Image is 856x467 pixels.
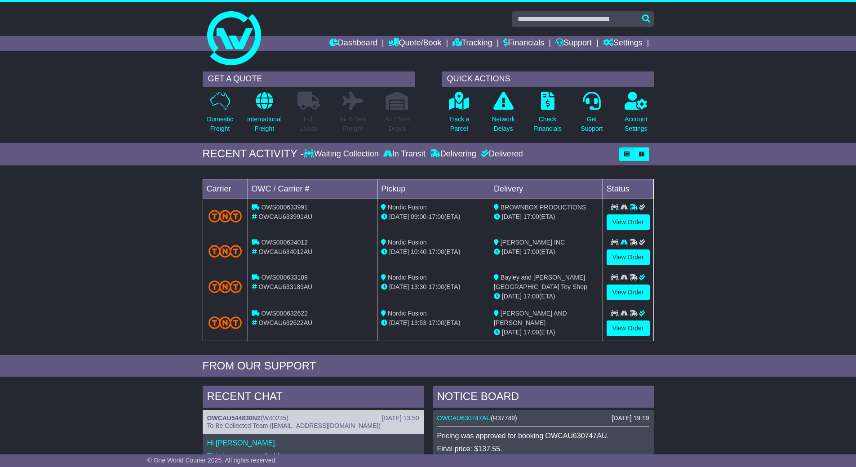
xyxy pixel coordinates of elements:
td: Pickup [377,179,490,199]
div: - (ETA) [381,282,486,292]
span: [PERSON_NAME] INC [501,239,565,246]
a: View Order [607,285,650,300]
a: AccountSettings [624,91,648,138]
span: [DATE] [502,213,522,220]
a: OWCAU544830NZ [207,414,261,422]
span: [DATE] [389,319,409,326]
p: Air & Sea Freight [340,115,366,133]
td: Status [603,179,653,199]
span: [DATE] [389,283,409,290]
span: To Be Collected Team ([EMAIL_ADDRESS][DOMAIN_NAME]) [207,422,381,429]
img: TNT_Domestic.png [208,316,242,329]
div: FROM OUR SUPPORT [203,360,654,373]
div: QUICK ACTIONS [442,71,654,87]
span: W40235 [263,414,286,422]
span: [DATE] [389,213,409,220]
a: View Order [607,249,650,265]
td: Delivery [490,179,603,199]
a: Quote/Book [388,36,441,51]
a: View Order [607,320,650,336]
div: ( ) [207,414,419,422]
span: OWCAU632622AU [258,319,312,326]
div: RECENT CHAT [203,386,424,410]
span: 09:00 [411,213,426,220]
a: OWCAU630747AU [437,414,491,422]
span: OWS000632622 [261,310,308,317]
div: ( ) [437,414,649,422]
span: © One World Courier 2025. All rights reserved. [147,457,277,464]
div: [DATE] 19:19 [612,414,649,422]
p: Network Delays [492,115,514,133]
a: Financials [503,36,544,51]
p: Final price: $137.55. [437,445,649,453]
td: OWC / Carrier # [248,179,377,199]
a: InternationalFreight [247,91,282,138]
span: [DATE] [502,329,522,336]
span: 17:00 [429,319,444,326]
td: Carrier [203,179,248,199]
img: TNT_Domestic.png [208,245,242,257]
div: GET A QUOTE [203,71,415,87]
span: [DATE] [502,248,522,255]
img: TNT_Domestic.png [208,210,242,222]
span: [DATE] [502,293,522,300]
span: Nordic Fusion [388,310,426,317]
div: (ETA) [494,247,599,257]
div: (ETA) [494,328,599,337]
div: (ETA) [494,212,599,222]
a: NetworkDelays [491,91,515,138]
span: 17:00 [429,213,444,220]
span: OWS000633991 [261,204,308,211]
span: 10:40 [411,248,426,255]
a: GetSupport [580,91,603,138]
span: 17:00 [429,283,444,290]
span: [DATE] [389,248,409,255]
span: OWS000633189 [261,274,308,281]
span: OWCAU634012AU [258,248,312,255]
p: Hi [PERSON_NAME], [207,439,419,447]
a: Track aParcel [448,91,470,138]
div: In Transit [381,149,428,159]
div: - (ETA) [381,247,486,257]
div: NOTICE BOARD [433,386,654,410]
a: CheckFinancials [533,91,562,138]
span: 17:00 [429,248,444,255]
p: Air / Sea Depot [385,115,409,133]
img: TNT_Domestic.png [208,280,242,293]
span: [PERSON_NAME] AND [PERSON_NAME] [494,310,567,326]
div: [DATE] 13:50 [381,414,419,422]
span: OWCAU633991AU [258,213,312,220]
span: OWS000634012 [261,239,308,246]
a: Tracking [452,36,492,51]
p: This is now cancelled for you [207,452,419,460]
span: Bayley and [PERSON_NAME][GEOGRAPHIC_DATA] Toy Shop [494,274,587,290]
a: Dashboard [329,36,377,51]
p: Domestic Freight [207,115,233,133]
div: - (ETA) [381,318,486,328]
p: Check Financials [533,115,562,133]
p: Full Loads [297,115,320,133]
a: Support [555,36,592,51]
div: Delivered [479,149,523,159]
div: Waiting Collection [304,149,381,159]
div: - (ETA) [381,212,486,222]
span: R37749 [493,414,515,422]
span: OWCAU633189AU [258,283,312,290]
span: BROWNBOX PRODUCTIONS [501,204,586,211]
span: Nordic Fusion [388,204,426,211]
p: Get Support [581,115,603,133]
span: 13:53 [411,319,426,326]
span: Nordic Fusion [388,239,426,246]
a: DomesticFreight [206,91,233,138]
span: Nordic Fusion [388,274,426,281]
p: Pricing was approved for booking OWCAU630747AU. [437,431,649,440]
span: 17:00 [523,248,539,255]
div: (ETA) [494,292,599,301]
span: 17:00 [523,329,539,336]
p: Track a Parcel [449,115,470,133]
a: Settings [603,36,643,51]
p: Account Settings [625,115,648,133]
p: International Freight [247,115,282,133]
span: 13:30 [411,283,426,290]
span: 17:00 [523,293,539,300]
